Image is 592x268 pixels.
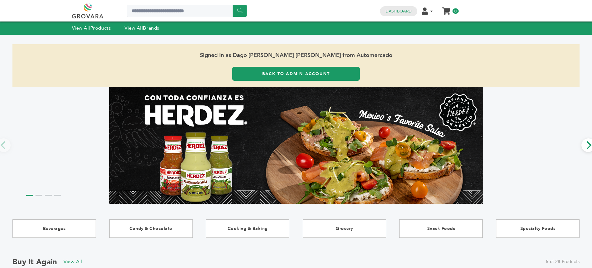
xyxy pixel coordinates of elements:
[232,67,359,81] a: Back to Admin Account
[12,257,57,267] h2: Buy it Again
[12,219,96,238] a: Beverages
[452,8,458,14] span: 0
[109,87,483,204] img: Marketplace Top Banner 1
[399,219,483,238] a: Snack Foods
[546,259,580,265] span: 5 of 28 Products
[125,25,159,31] a: View AllBrands
[386,8,412,14] a: Dashboard
[36,195,42,196] li: Page dot 2
[45,195,52,196] li: Page dot 3
[496,219,580,238] a: Specialty Foods
[54,195,61,196] li: Page dot 4
[72,25,111,31] a: View AllProducts
[109,219,193,238] a: Candy & Chocolate
[206,219,289,238] a: Cooking & Baking
[143,25,159,31] strong: Brands
[443,6,450,12] a: My Cart
[64,258,82,265] a: View All
[303,219,386,238] a: Grocery
[127,5,247,17] input: Search a product or brand...
[26,195,33,196] li: Page dot 1
[90,25,111,31] strong: Products
[12,44,580,67] span: Signed in as Dago [PERSON_NAME] [PERSON_NAME] from Automercado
